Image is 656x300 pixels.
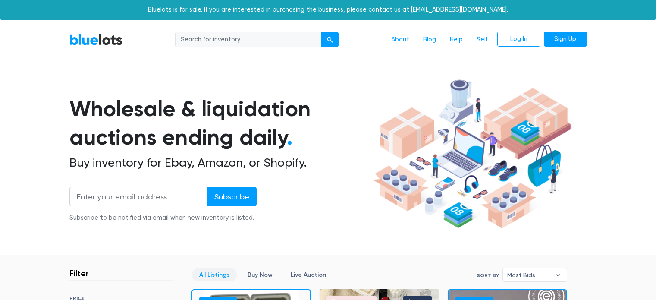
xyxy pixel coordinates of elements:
[477,272,499,279] label: Sort By
[69,155,370,170] h2: Buy inventory for Ebay, Amazon, or Shopify.
[497,32,540,47] a: Log In
[240,268,280,281] a: Buy Now
[69,95,370,152] h1: Wholesale & liquidation auctions ending daily
[207,187,257,206] input: Subscribe
[384,32,416,48] a: About
[549,268,567,281] b: ▾
[544,32,587,47] a: Sign Up
[69,268,89,278] h3: Filter
[416,32,443,48] a: Blog
[175,32,322,47] input: Search for inventory
[370,76,574,233] img: hero-ee84e7d0318cb26816c560f6b4441b76977f77a177738b4e94f68c95b2b83dbb.png
[69,33,123,46] a: BlueLots
[470,32,494,48] a: Sell
[283,268,333,281] a: Live Auction
[192,268,237,281] a: All Listings
[69,187,207,206] input: Enter your email address
[69,213,257,223] div: Subscribe to be notified via email when new inventory is listed.
[287,124,292,150] span: .
[507,268,550,281] span: Most Bids
[443,32,470,48] a: Help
